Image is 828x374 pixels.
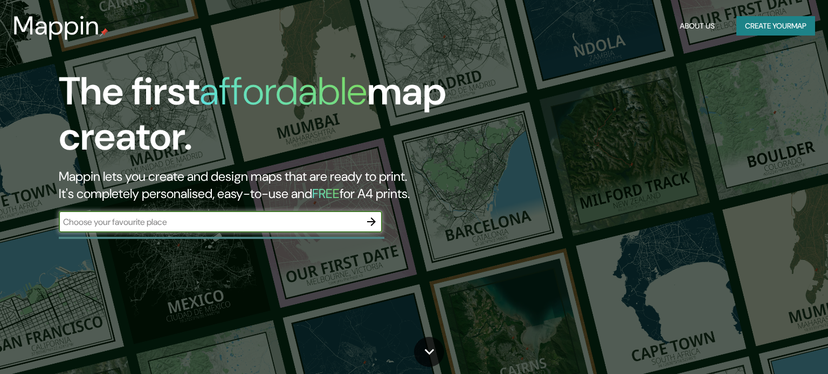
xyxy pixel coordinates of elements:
h2: Mappin lets you create and design maps that are ready to print. It's completely personalised, eas... [59,168,473,202]
input: Choose your favourite place [59,216,361,228]
img: mappin-pin [100,28,108,37]
button: Create yourmap [736,16,815,36]
button: About Us [675,16,719,36]
h5: FREE [312,185,340,202]
h3: Mappin [13,11,100,41]
h1: affordable [199,66,367,116]
h1: The first map creator. [59,69,473,168]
